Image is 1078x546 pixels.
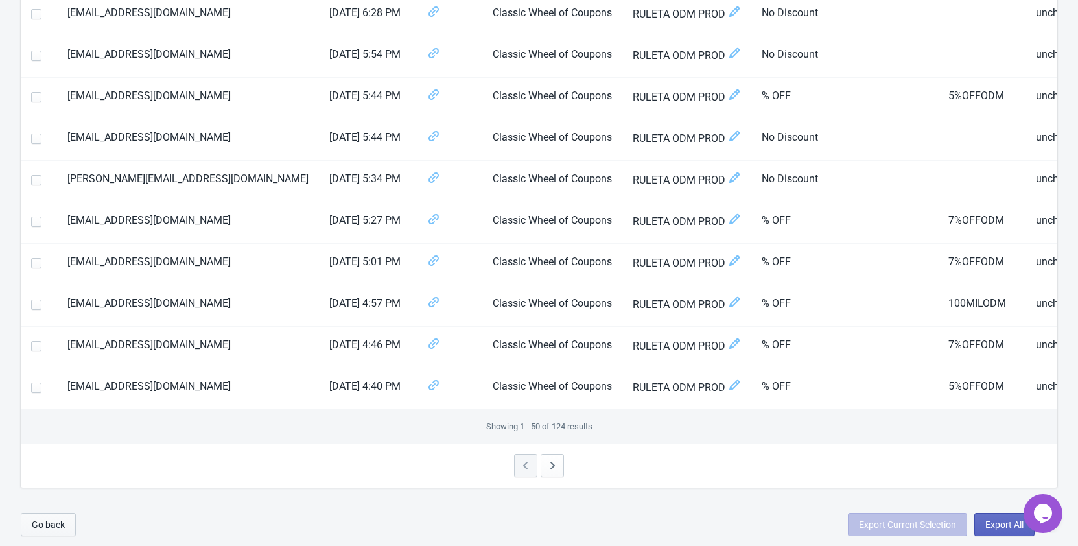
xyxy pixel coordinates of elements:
td: [DATE] 5:54 PM [319,36,417,78]
div: Showing 1 - 50 of 124 results [21,410,1057,444]
td: [DATE] 4:46 PM [319,327,417,368]
td: [EMAIL_ADDRESS][DOMAIN_NAME] [57,78,319,119]
td: No Discount [751,161,838,202]
span: RULETA ODM PROD [633,296,741,313]
iframe: chat widget [1024,494,1065,533]
button: Go back [21,513,76,536]
td: Classic Wheel of Coupons [482,119,622,161]
span: RULETA ODM PROD [633,213,741,230]
td: [DATE] 4:40 PM [319,368,417,410]
td: 100MILODM [938,285,1025,327]
span: RULETA ODM PROD [633,337,741,355]
td: % OFF [751,368,838,410]
td: % OFF [751,202,838,244]
span: RULETA ODM PROD [633,171,741,189]
td: [DATE] 5:44 PM [319,119,417,161]
td: [DATE] 5:44 PM [319,78,417,119]
td: Classic Wheel of Coupons [482,244,622,285]
td: Classic Wheel of Coupons [482,202,622,244]
td: [EMAIL_ADDRESS][DOMAIN_NAME] [57,119,319,161]
td: Classic Wheel of Coupons [482,285,622,327]
td: % OFF [751,285,838,327]
td: Classic Wheel of Coupons [482,327,622,368]
span: RULETA ODM PROD [633,379,741,396]
td: [EMAIL_ADDRESS][DOMAIN_NAME] [57,202,319,244]
td: [DATE] 5:27 PM [319,202,417,244]
td: [DATE] 5:34 PM [319,161,417,202]
td: [EMAIL_ADDRESS][DOMAIN_NAME] [57,327,319,368]
td: [EMAIL_ADDRESS][DOMAIN_NAME] [57,285,319,327]
span: Go back [32,519,65,530]
span: Export All [985,519,1024,530]
td: 7%OFFODM [938,202,1025,244]
td: [PERSON_NAME][EMAIL_ADDRESS][DOMAIN_NAME] [57,161,319,202]
button: Export All [974,513,1035,536]
td: No Discount [751,36,838,78]
span: RULETA ODM PROD [633,130,741,147]
td: [EMAIL_ADDRESS][DOMAIN_NAME] [57,244,319,285]
td: [DATE] 4:57 PM [319,285,417,327]
td: Classic Wheel of Coupons [482,368,622,410]
td: No Discount [751,119,838,161]
td: Classic Wheel of Coupons [482,78,622,119]
span: RULETA ODM PROD [633,5,741,23]
td: % OFF [751,244,838,285]
span: RULETA ODM PROD [633,47,741,64]
td: [DATE] 5:01 PM [319,244,417,285]
td: Classic Wheel of Coupons [482,36,622,78]
td: 7%OFFODM [938,327,1025,368]
td: 5%OFFODM [938,368,1025,410]
td: % OFF [751,327,838,368]
span: RULETA ODM PROD [633,88,741,106]
td: [EMAIL_ADDRESS][DOMAIN_NAME] [57,36,319,78]
td: 7%OFFODM [938,244,1025,285]
span: RULETA ODM PROD [633,254,741,272]
td: 5%OFFODM [938,78,1025,119]
td: Classic Wheel of Coupons [482,161,622,202]
td: % OFF [751,78,838,119]
td: [EMAIL_ADDRESS][DOMAIN_NAME] [57,368,319,410]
